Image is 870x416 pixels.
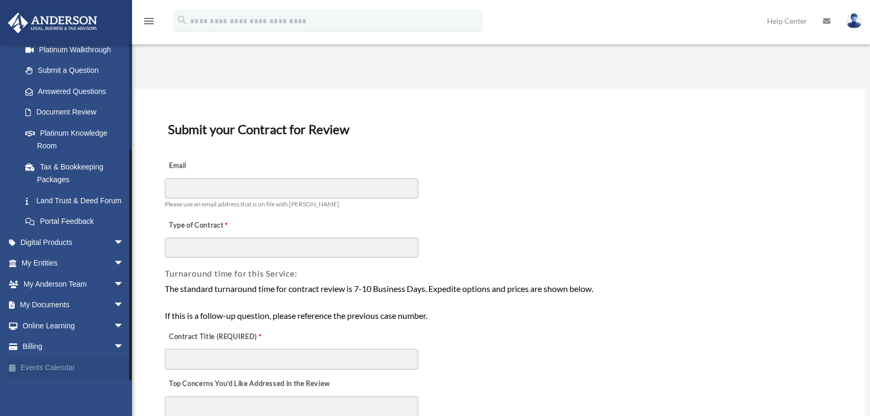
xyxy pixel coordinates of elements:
[176,14,188,26] i: search
[143,15,155,27] i: menu
[7,357,140,378] a: Events Calendar
[143,18,155,27] a: menu
[15,156,140,190] a: Tax & Bookkeeping Packages
[846,13,862,29] img: User Pic
[7,315,140,336] a: Online Learningarrow_drop_down
[165,159,270,174] label: Email
[15,60,140,81] a: Submit a Question
[114,232,135,253] span: arrow_drop_down
[165,282,834,323] div: The standard turnaround time for contract review is 7-10 Business Days. Expedite options and pric...
[165,376,333,391] label: Top Concerns You’d Like Addressed in the Review
[114,253,135,275] span: arrow_drop_down
[165,200,339,208] span: Please use an email address that is on file with [PERSON_NAME]
[7,253,140,274] a: My Entitiesarrow_drop_down
[165,329,270,344] label: Contract Title (REQUIRED)
[15,211,140,232] a: Portal Feedback
[15,81,140,102] a: Answered Questions
[114,315,135,337] span: arrow_drop_down
[15,190,140,211] a: Land Trust & Deed Forum
[114,295,135,316] span: arrow_drop_down
[165,268,297,278] span: Turnaround time for this Service:
[15,122,140,156] a: Platinum Knowledge Room
[164,118,835,140] h3: Submit your Contract for Review
[15,39,140,60] a: Platinum Walkthrough
[5,13,100,33] img: Anderson Advisors Platinum Portal
[15,102,135,123] a: Document Review
[7,232,140,253] a: Digital Productsarrow_drop_down
[7,336,140,357] a: Billingarrow_drop_down
[114,336,135,358] span: arrow_drop_down
[114,273,135,295] span: arrow_drop_down
[7,273,140,295] a: My Anderson Teamarrow_drop_down
[7,295,140,316] a: My Documentsarrow_drop_down
[165,218,270,233] label: Type of Contract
